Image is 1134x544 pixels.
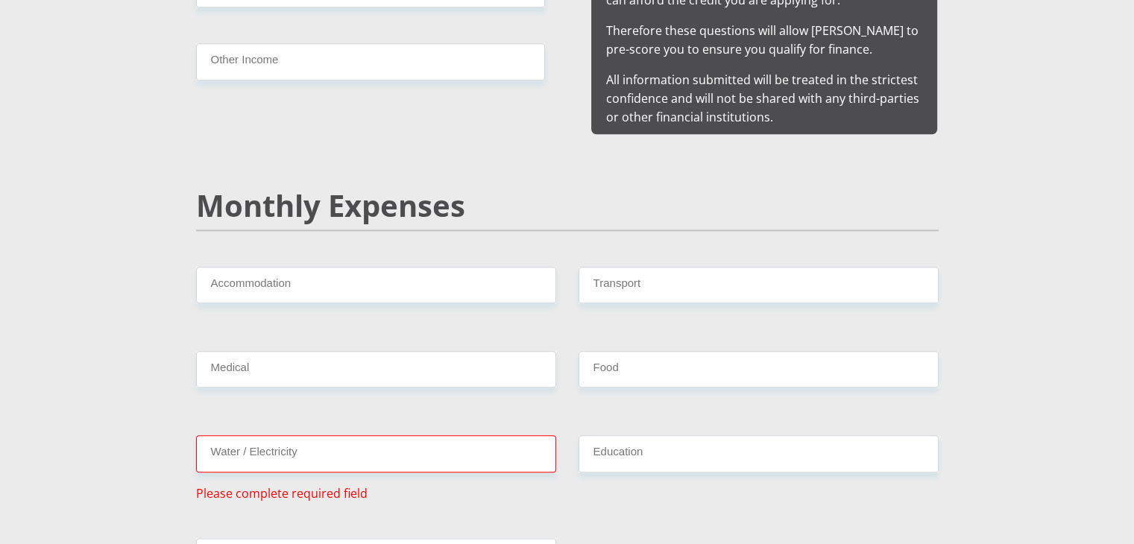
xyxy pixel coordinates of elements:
[579,267,939,303] input: Expenses - Transport
[196,484,368,502] span: Please complete required field
[196,43,545,80] input: Other Income
[196,267,556,303] input: Expenses - Accommodation
[196,435,556,472] input: Expenses - Water/Electricity
[196,188,939,224] h2: Monthly Expenses
[196,351,556,388] input: Expenses - Medical
[579,435,939,472] input: Expenses - Education
[579,351,939,388] input: Expenses - Food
